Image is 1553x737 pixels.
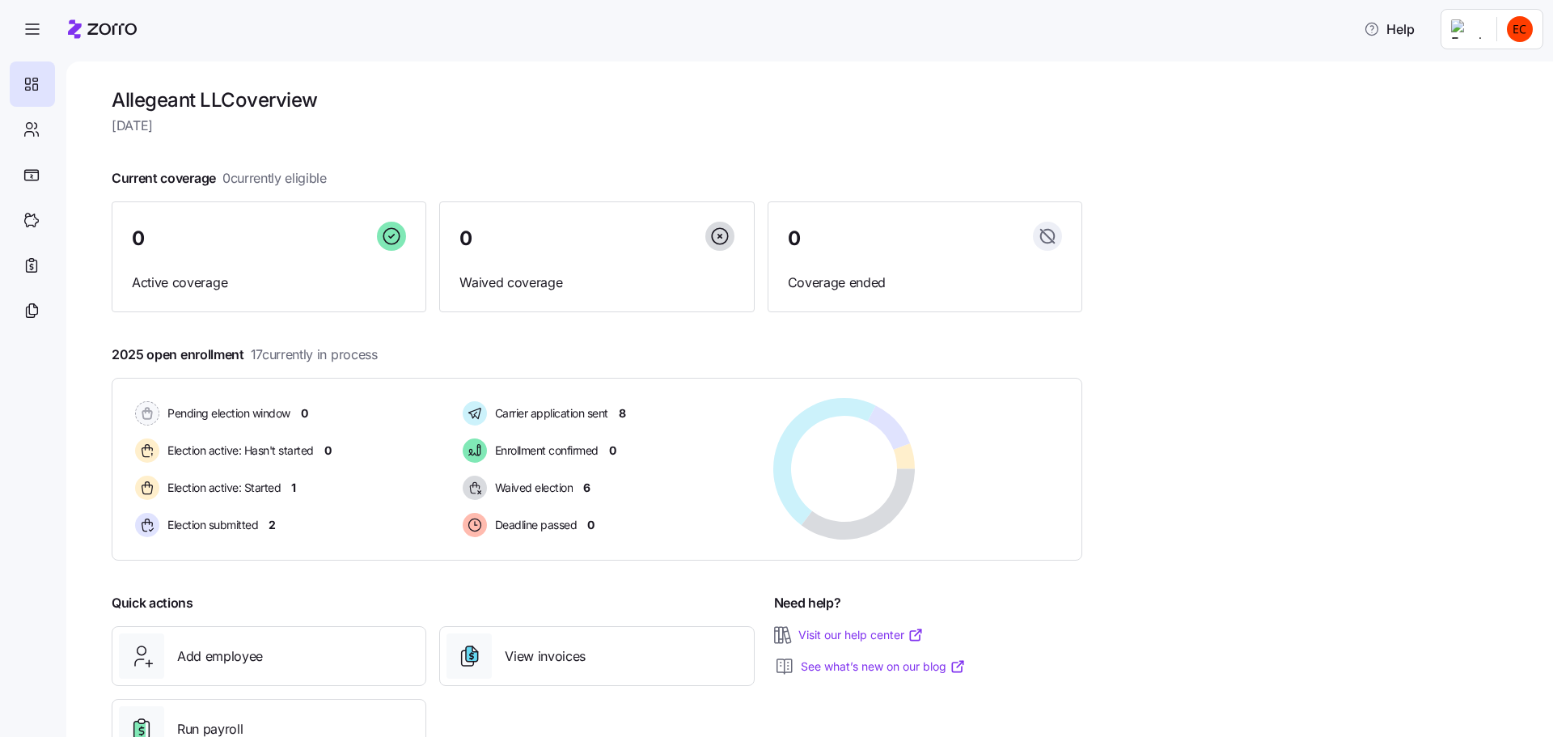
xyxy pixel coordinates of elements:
[583,480,590,496] span: 6
[490,480,573,496] span: Waived election
[222,168,327,188] span: 0 currently eligible
[788,273,1062,293] span: Coverage ended
[1451,19,1483,39] img: Employer logo
[490,443,599,459] span: Enrollment confirmed
[291,480,296,496] span: 1
[112,168,327,188] span: Current coverage
[798,627,924,643] a: Visit our help center
[490,517,578,533] span: Deadline passed
[1364,19,1415,39] span: Help
[1507,16,1533,42] img: cc97166a80db72ba115bf250c5d9a898
[459,273,734,293] span: Waived coverage
[801,659,966,675] a: See what’s new on our blog
[163,480,281,496] span: Election active: Started
[132,229,145,248] span: 0
[774,593,841,613] span: Need help?
[324,443,332,459] span: 0
[301,405,308,421] span: 0
[251,345,378,365] span: 17 currently in process
[490,405,608,421] span: Carrier application sent
[132,273,406,293] span: Active coverage
[587,517,595,533] span: 0
[619,405,626,421] span: 8
[177,646,263,667] span: Add employee
[788,229,801,248] span: 0
[459,229,472,248] span: 0
[112,345,378,365] span: 2025 open enrollment
[163,517,258,533] span: Election submitted
[112,87,1082,112] h1: Allegeant LLC overview
[269,517,276,533] span: 2
[609,443,616,459] span: 0
[112,593,193,613] span: Quick actions
[1351,13,1428,45] button: Help
[505,646,586,667] span: View invoices
[163,443,314,459] span: Election active: Hasn't started
[112,116,1082,136] span: [DATE]
[163,405,290,421] span: Pending election window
